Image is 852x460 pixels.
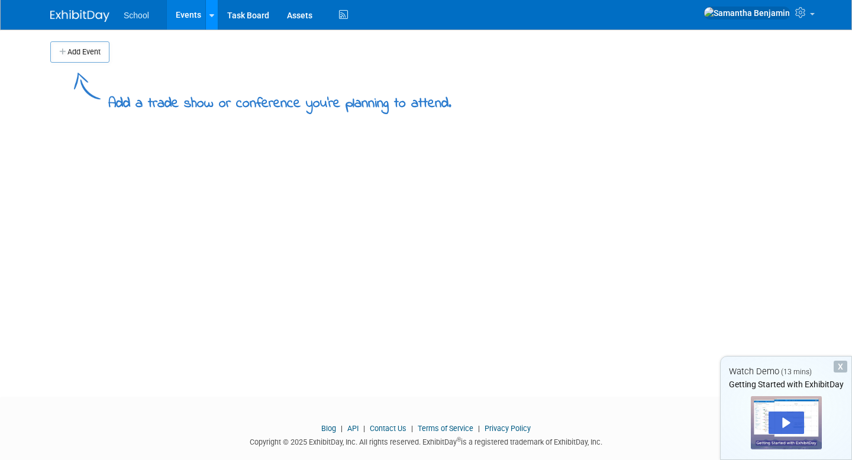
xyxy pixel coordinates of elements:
[338,424,346,433] span: |
[418,424,473,433] a: Terms of Service
[721,365,851,378] div: Watch Demo
[485,424,531,433] a: Privacy Policy
[347,424,359,433] a: API
[721,378,851,390] div: Getting Started with ExhibitDay
[703,7,790,20] img: Samantha Benjamin
[834,361,847,372] div: Dismiss
[408,424,416,433] span: |
[457,436,461,443] sup: ®
[475,424,483,433] span: |
[360,424,368,433] span: |
[370,424,406,433] a: Contact Us
[769,412,804,434] div: Play
[321,424,336,433] a: Blog
[124,11,149,20] span: School
[50,10,109,22] img: ExhibitDay
[108,85,451,114] div: Add a trade show or conference you're planning to attend.
[50,41,109,63] button: Add Event
[781,368,812,376] span: (13 mins)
